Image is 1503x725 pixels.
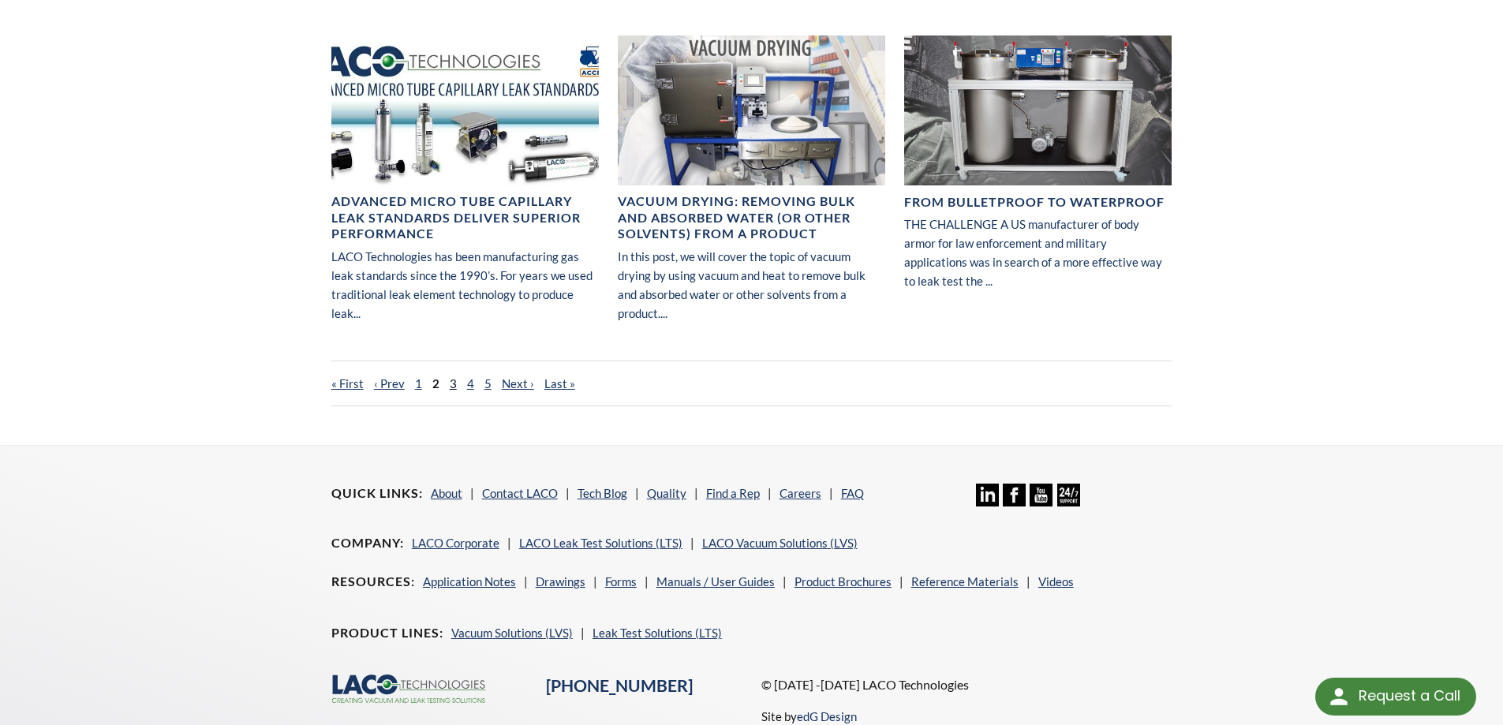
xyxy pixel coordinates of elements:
[331,574,415,590] h4: Resources
[618,36,885,335] a: Vacuum Drying: Removing Bulk and Absorbed Water (or other solvents) from a ProductIn this post, w...
[450,376,457,391] a: 3
[412,536,499,550] a: LACO Corporate
[647,486,686,500] a: Quality
[431,486,462,500] a: About
[904,215,1172,290] p: THE CHALLENGE A US manufacturer of body armor for law enforcement and military applications was i...
[706,486,760,500] a: Find a Rep
[519,536,682,550] a: LACO Leak Test Solutions (LTS)
[911,574,1019,589] a: Reference Materials
[544,376,575,391] a: Last »
[1326,684,1352,709] img: round button
[331,247,599,323] p: LACO Technologies has been manufacturing gas leak standards since the 1990’s. For years we used t...
[331,361,1172,406] nav: pager
[502,376,534,391] a: Next ›
[1038,574,1074,589] a: Videos
[546,675,693,696] a: [PHONE_NUMBER]
[1315,678,1476,716] div: Request a Call
[780,486,821,500] a: Careers
[536,574,585,589] a: Drawings
[331,36,599,335] a: Advanced Micro Tube Capillary Leak Standards Deliver Superior PerformanceLACO Technologies has be...
[331,535,404,551] h4: Company
[374,376,405,391] a: ‹ Prev
[331,625,443,641] h4: Product Lines
[451,626,573,640] a: Vacuum Solutions (LVS)
[605,574,637,589] a: Forms
[484,376,492,391] a: 5
[1359,678,1460,714] div: Request a Call
[702,536,858,550] a: LACO Vacuum Solutions (LVS)
[618,193,885,242] h4: Vacuum Drying: Removing Bulk and Absorbed Water (or other solvents) from a Product
[904,194,1165,211] h4: From Bulletproof to Waterproof
[578,486,627,500] a: Tech Blog
[1057,495,1080,509] a: 24/7 Support
[1057,484,1080,506] img: 24/7 Support Icon
[331,193,599,242] h4: Advanced Micro Tube Capillary Leak Standards Deliver Superior Performance
[467,376,474,391] a: 4
[904,36,1172,304] a: Force Decay SystemFrom Bulletproof to WaterproofTHE CHALLENGE A US manufacturer of body armor for...
[618,247,885,323] p: In this post, we will cover the topic of vacuum drying by using vacuum and heat to remove bulk an...
[423,574,516,589] a: Application Notes
[797,709,857,723] a: edG Design
[761,675,1172,695] p: © [DATE] -[DATE] LACO Technologies
[794,574,892,589] a: Product Brochures
[432,376,439,391] span: 2
[656,574,775,589] a: Manuals / User Guides
[482,486,558,500] a: Contact LACO
[415,376,422,391] a: 1
[331,376,364,391] a: « First
[593,626,722,640] a: Leak Test Solutions (LTS)
[331,485,423,502] h4: Quick Links
[841,486,864,500] a: FAQ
